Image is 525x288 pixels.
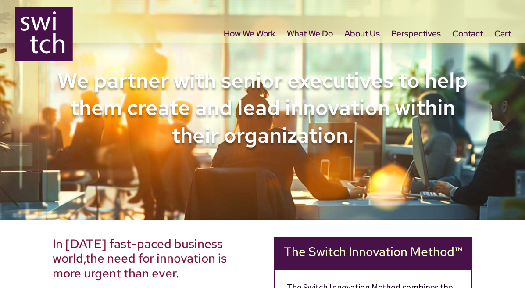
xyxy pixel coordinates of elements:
[391,31,441,68] a: Perspectives
[224,31,275,68] a: How We Work
[494,31,511,68] a: Cart
[53,250,227,281] span: the need for innovation is more urgent than ever.
[53,67,473,153] h1: We partner with senior executives to help them create and lead innovation within their organization.
[287,31,333,68] a: What We Do
[452,31,483,68] a: Contact
[282,245,465,264] h2: The Switch Innovation Method™
[344,31,380,68] a: About Us
[53,235,223,267] span: In [DATE] fast-paced business world,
